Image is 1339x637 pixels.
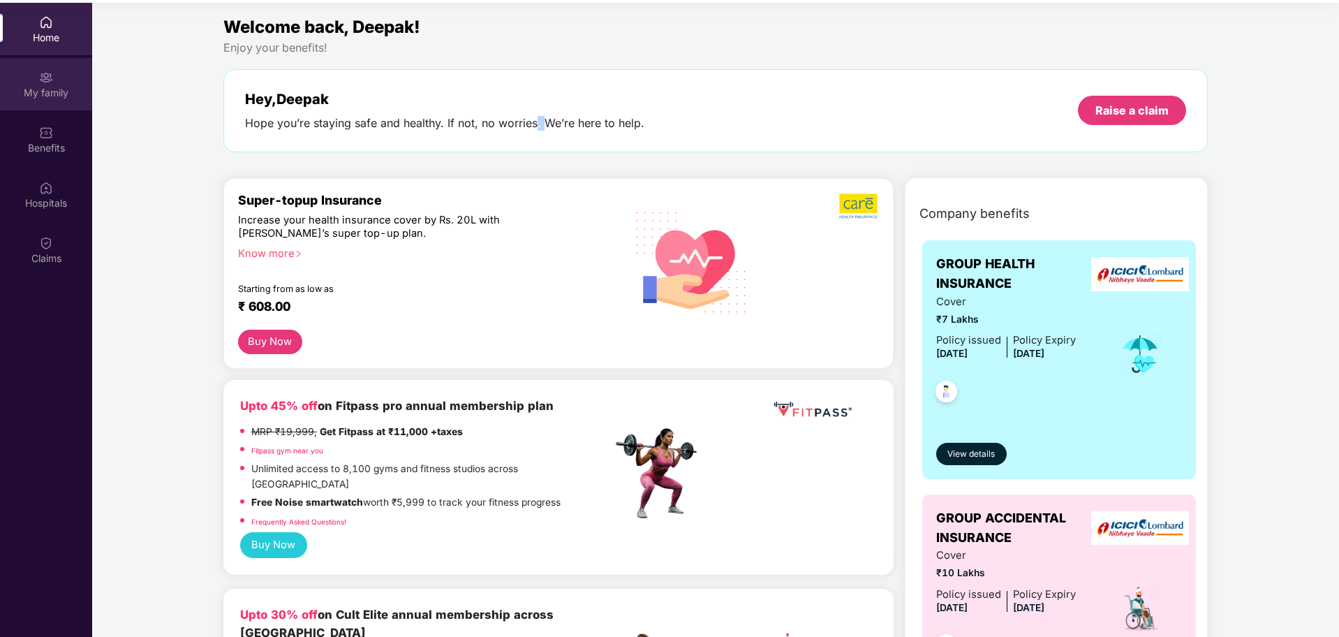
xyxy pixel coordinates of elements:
[39,236,53,250] img: svg+xml;base64,PHN2ZyBpZD0iQ2xhaW0iIHhtbG5zPSJodHRwOi8vd3d3LnczLm9yZy8yMDAwL3N2ZyIgd2lkdGg9IjIwIi...
[936,548,1076,564] span: Cover
[245,116,644,131] div: Hope you’re staying safe and healthy. If not, no worries. We’re here to help.
[612,425,709,522] img: fpp.png
[251,446,323,455] a: Fitpass gym near you
[320,426,463,437] strong: Get Fitpass at ₹11,000 +taxes
[936,587,1001,603] div: Policy issued
[625,193,758,329] img: svg+xml;base64,PHN2ZyB4bWxucz0iaHR0cDovL3d3dy53My5vcmcvMjAwMC9zdmciIHhtbG5zOnhsaW5rPSJodHRwOi8vd3...
[919,204,1030,224] span: Company benefits
[223,17,420,37] span: Welcome back, Deepak!
[240,532,307,558] button: Buy Now
[1013,332,1076,349] div: Policy Expiry
[240,399,318,413] b: Upto 45% off
[238,214,552,241] div: Increase your health insurance cover by Rs. 20L with [PERSON_NAME]’s super top-up plan.
[238,193,612,207] div: Super-topup Insurance
[936,508,1099,548] span: GROUP ACCIDENTAL INSURANCE
[251,462,612,492] p: Unlimited access to 8,100 gyms and fitness studios across [GEOGRAPHIC_DATA]
[936,602,968,613] span: [DATE]
[238,247,604,257] div: Know more
[929,376,963,411] img: svg+xml;base64,PHN2ZyB4bWxucz0iaHR0cDovL3d3dy53My5vcmcvMjAwMC9zdmciIHdpZHRoPSI0OC45NDMiIGhlaWdodD...
[240,399,554,413] b: on Fitpass pro annual membership plan
[839,193,879,219] img: b5dec4f62d2307b9de63beb79f102df3.png
[1013,602,1044,613] span: [DATE]
[936,566,1076,581] span: ₹10 Lakhs
[251,497,363,508] strong: Free Noise smartwatch
[947,448,995,461] span: View details
[1116,584,1164,633] img: icon
[771,397,855,423] img: fppp.png
[1118,331,1163,377] img: icon
[936,348,968,359] span: [DATE]
[251,495,561,511] p: worth ₹5,999 to track your fitness progress
[251,518,346,526] a: Frequently Asked Questions!
[1013,587,1076,603] div: Policy Expiry
[223,41,1208,55] div: Enjoy your benefits!
[39,71,53,85] img: svg+xml;base64,PHN2ZyB3aWR0aD0iMjAiIGhlaWdodD0iMjAiIHZpZXdCb3g9IjAgMCAyMCAyMCIgZmlsbD0ibm9uZSIgeG...
[936,443,1007,465] button: View details
[936,294,1076,310] span: Cover
[39,181,53,195] img: svg+xml;base64,PHN2ZyBpZD0iSG9zcGl0YWxzIiB4bWxucz0iaHR0cDovL3d3dy53My5vcmcvMjAwMC9zdmciIHdpZHRoPS...
[295,250,302,258] span: right
[1095,103,1169,118] div: Raise a claim
[238,299,598,316] div: ₹ 608.00
[39,126,53,140] img: svg+xml;base64,PHN2ZyBpZD0iQmVuZWZpdHMiIHhtbG5zPSJodHRwOi8vd3d3LnczLm9yZy8yMDAwL3N2ZyIgd2lkdGg9Ij...
[240,608,318,622] b: Upto 30% off
[238,284,553,293] div: Starting from as low as
[1091,257,1189,291] img: insurerLogo
[39,15,53,29] img: svg+xml;base64,PHN2ZyBpZD0iSG9tZSIgeG1sbnM9Imh0dHA6Ly93d3cudzMub3JnLzIwMDAvc3ZnIiB3aWR0aD0iMjAiIG...
[238,330,302,354] button: Buy Now
[245,91,644,108] div: Hey, Deepak
[1013,348,1044,359] span: [DATE]
[1091,511,1189,546] img: insurerLogo
[251,426,317,437] del: MRP ₹19,999,
[936,312,1076,328] span: ₹7 Lakhs
[936,332,1001,349] div: Policy issued
[936,254,1099,294] span: GROUP HEALTH INSURANCE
